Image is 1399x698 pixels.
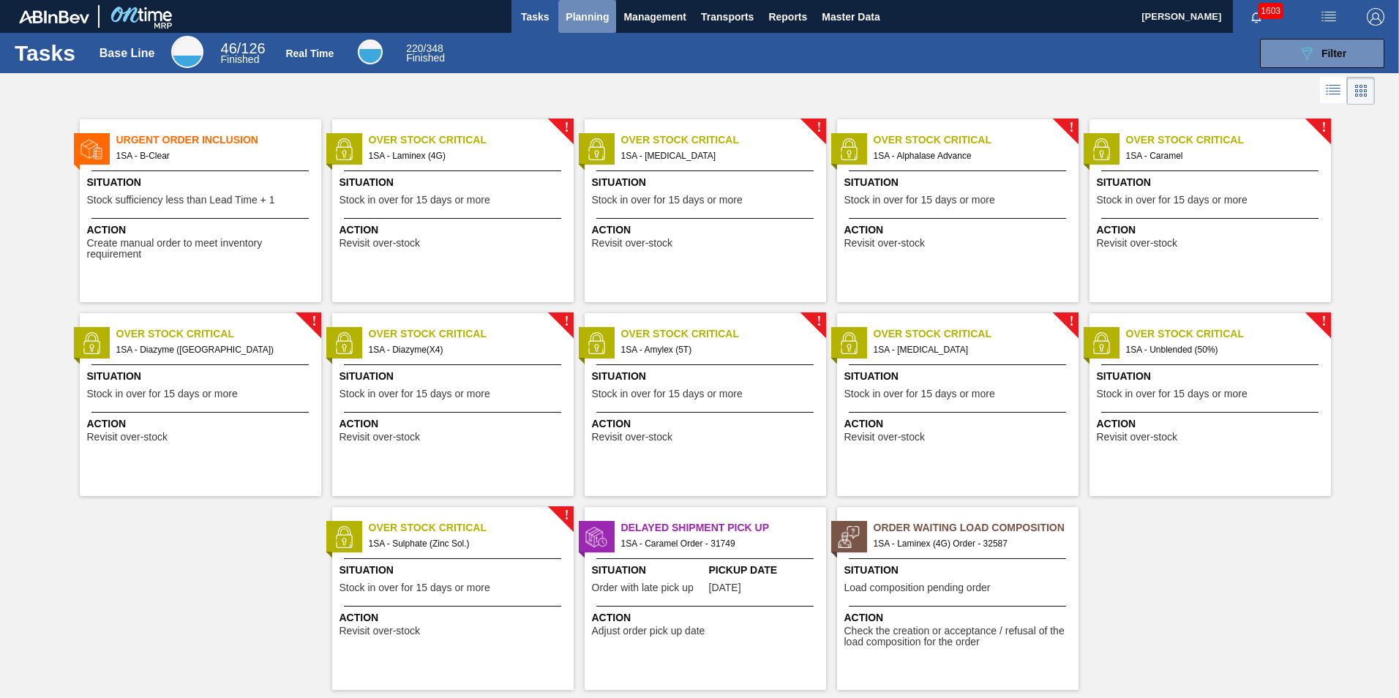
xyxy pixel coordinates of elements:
img: status [585,138,607,160]
span: ! [1069,122,1073,133]
span: Tasks [519,8,551,26]
span: Management [623,8,686,26]
span: Over Stock Critical [1126,132,1331,148]
span: 1SA - B-Clear [116,148,310,164]
span: Situation [340,563,570,578]
span: 1SA - Lactic Acid [874,342,1067,358]
span: ! [564,316,569,327]
span: ! [312,316,316,327]
img: Logout [1367,8,1384,26]
span: ! [564,510,569,521]
span: ! [564,122,569,133]
span: / 348 [406,42,443,54]
span: Situation [592,369,822,384]
span: Revisit over-stock [844,432,925,443]
img: status [333,138,355,160]
span: 1SA - Diazyme(X4) [369,342,562,358]
img: status [80,332,102,354]
span: 1SA - Amylex (5T) [621,342,814,358]
span: Situation [1097,369,1327,384]
span: ! [1321,122,1326,133]
span: ! [817,316,821,327]
span: Action [340,416,570,432]
span: Situation [340,369,570,384]
span: ! [1069,316,1073,327]
img: status [838,332,860,354]
span: 1SA - Laminex (4G) Order - 32587 [874,536,1067,552]
span: ! [1321,316,1326,327]
span: Create manual order to meet inventory requirement [87,238,318,260]
div: Base Line [171,36,203,68]
span: 1SA - Laminex (4G) [369,148,562,164]
span: Action [340,610,570,626]
span: Action [340,222,570,238]
img: status [585,526,607,548]
span: Situation [844,563,1075,578]
span: Action [844,610,1075,626]
span: Revisit over-stock [592,432,672,443]
span: Order Waiting Load Composition [874,520,1079,536]
span: Transports [701,8,754,26]
span: 220 [406,42,423,54]
span: Revisit over-stock [844,238,925,249]
img: status [838,138,860,160]
span: Order with late pick up [592,582,694,593]
span: Load composition pending order [844,582,991,593]
span: ! [817,122,821,133]
span: Revisit over-stock [87,432,168,443]
img: userActions [1320,8,1338,26]
span: Situation [844,175,1075,190]
span: Over Stock Critical [369,520,574,536]
div: Real Time [406,44,445,63]
span: Revisit over-stock [340,432,420,443]
span: Stock in over for 15 days or more [340,195,490,206]
span: 1SA - Sulphate (Zinc Sol.) [369,536,562,552]
span: Over Stock Critical [874,132,1079,148]
span: Stock in over for 15 days or more [340,582,490,593]
span: Over Stock Critical [621,132,826,148]
span: Action [87,222,318,238]
span: Revisit over-stock [592,238,672,249]
img: status [838,526,860,548]
div: Base Line [100,47,155,60]
span: / 126 [221,40,266,56]
span: Situation [592,175,822,190]
span: Revisit over-stock [340,238,420,249]
span: 46 [221,40,237,56]
span: Master Data [822,8,879,26]
span: 1SA - Diazyme (MA) [116,342,310,358]
span: Situation [1097,175,1327,190]
img: status [1090,332,1112,354]
span: 1SA - Alphalase Advance [874,148,1067,164]
span: Reports [768,8,807,26]
div: List Vision [1320,77,1347,105]
img: status [1090,138,1112,160]
span: 10/10/2025 [709,582,741,593]
span: Situation [87,369,318,384]
div: Card Vision [1347,77,1375,105]
span: Stock in over for 15 days or more [1097,389,1248,399]
span: Revisit over-stock [1097,238,1177,249]
span: Over Stock Critical [874,326,1079,342]
span: Situation [340,175,570,190]
span: 1SA - Caramel [1126,148,1319,164]
span: Urgent Order Inclusion [116,132,321,148]
span: Stock in over for 15 days or more [340,389,490,399]
img: status [333,526,355,548]
span: Stock in over for 15 days or more [592,195,743,206]
span: Pickup Date [709,563,822,578]
span: Situation [592,563,705,578]
img: TNhmsLtSVTkK8tSr43FrP2fwEKptu5GPRR3wAAAABJRU5ErkJggg== [19,10,89,23]
span: Situation [87,175,318,190]
span: Action [592,416,822,432]
span: Over Stock Critical [1126,326,1331,342]
span: 1603 [1258,3,1283,19]
span: Stock in over for 15 days or more [87,389,238,399]
img: status [80,138,102,160]
span: Action [87,416,318,432]
span: 1SA - Unblended (50%) [1126,342,1319,358]
span: Action [592,610,822,626]
span: Revisit over-stock [340,626,420,637]
div: Real Time [358,40,383,64]
span: Planning [566,8,609,26]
